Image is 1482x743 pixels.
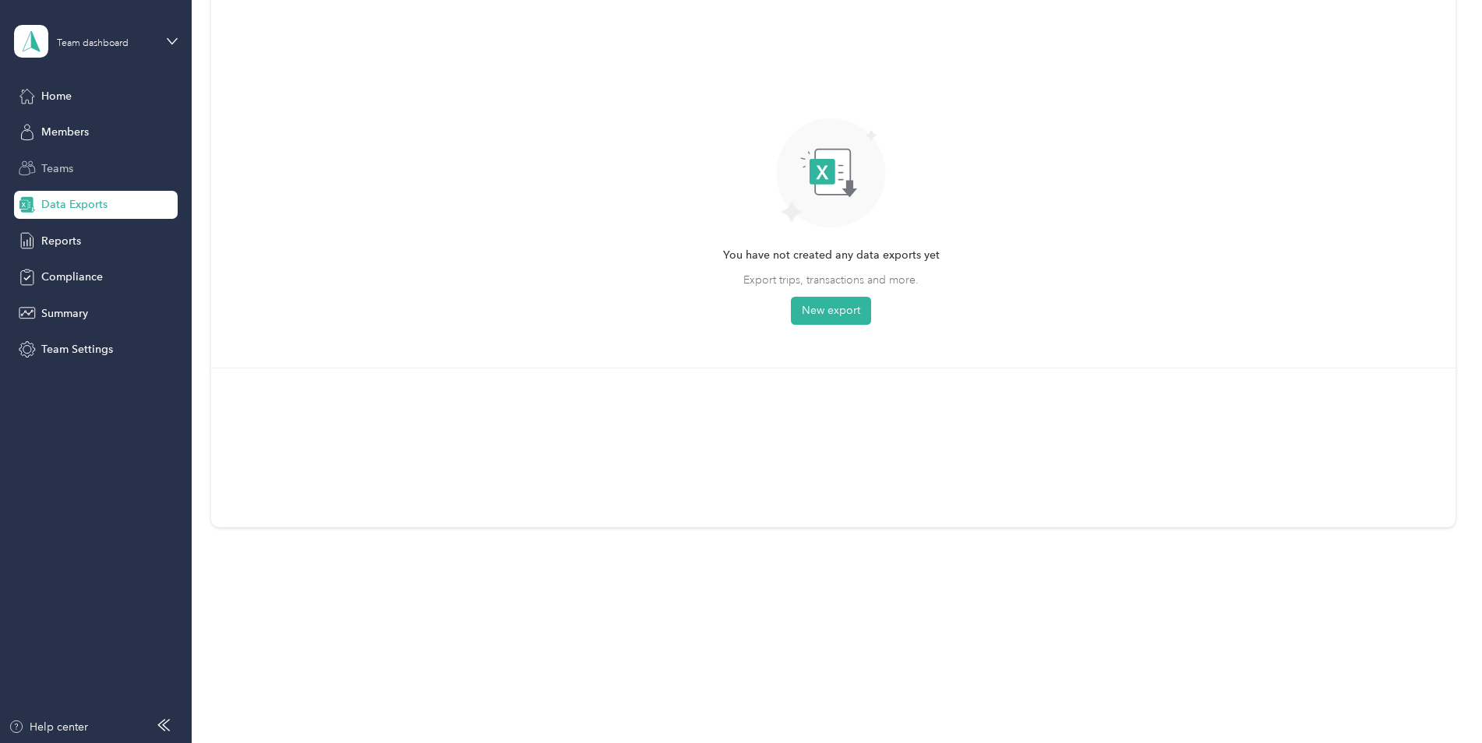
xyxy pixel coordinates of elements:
span: Summary [41,305,88,322]
span: Data Exports [41,196,108,213]
iframe: Everlance-gr Chat Button Frame [1395,656,1482,743]
div: Team dashboard [57,39,129,48]
span: Compliance [41,269,103,285]
span: Home [41,88,72,104]
span: Teams [41,160,73,177]
button: Help center [9,719,88,735]
span: Reports [41,233,81,249]
span: Export trips, transactions and more. [743,272,919,288]
button: New export [791,297,871,325]
span: You have not created any data exports yet [723,247,940,264]
span: Members [41,124,89,140]
span: Team Settings [41,341,113,357]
